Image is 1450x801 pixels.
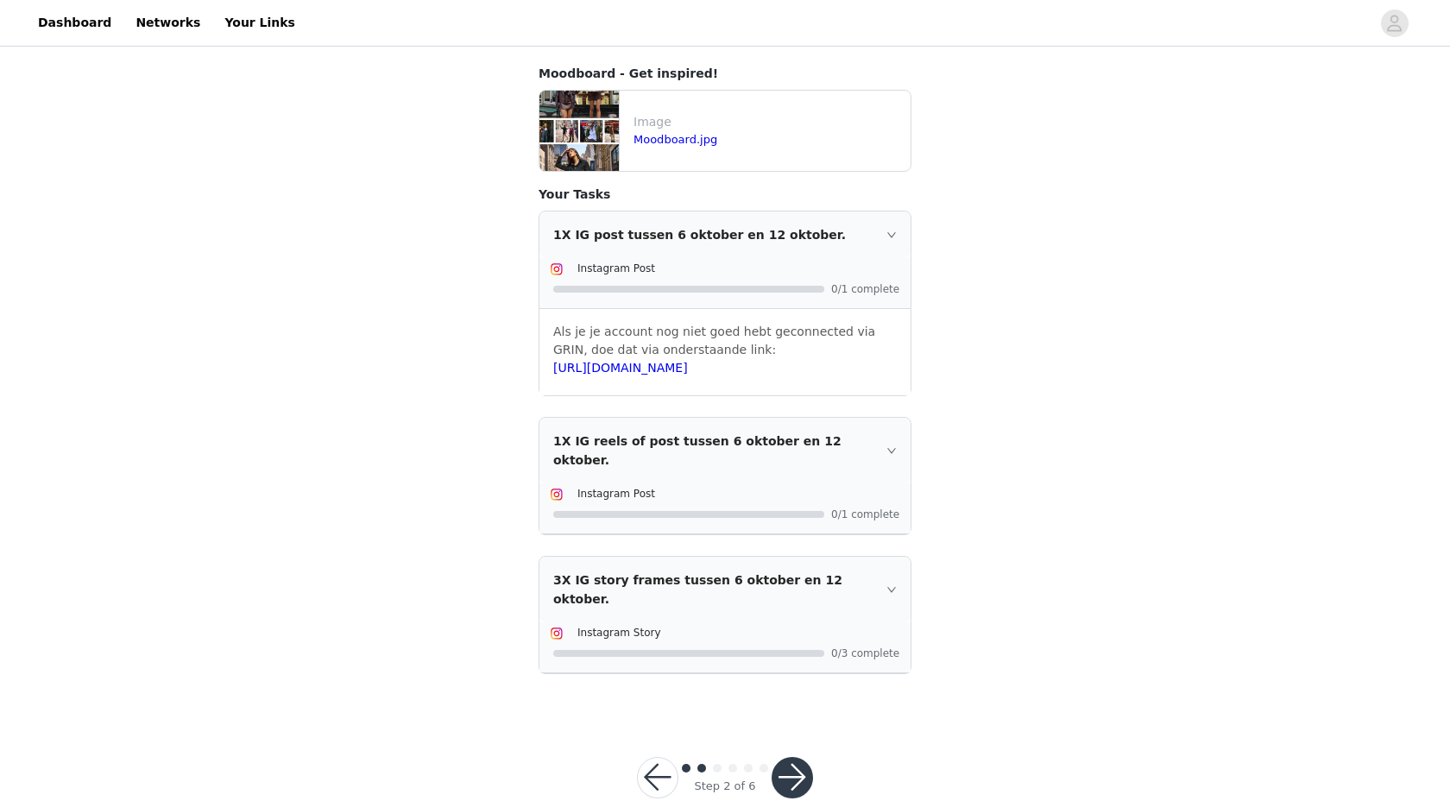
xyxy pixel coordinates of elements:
i: icon: right [886,584,897,595]
p: Image [634,113,904,131]
a: [URL][DOMAIN_NAME] [553,361,688,375]
span: 0/3 complete [831,648,900,659]
div: Step 2 of 6 [694,778,755,795]
h4: Your Tasks [539,186,911,204]
img: file [539,91,619,171]
span: 0/1 complete [831,509,900,520]
div: icon: right3X IG story frames tussen 6 oktober en 12 oktober. [539,557,911,622]
span: Instagram Post [577,262,655,274]
p: Als je je account nog niet goed hebt geconnected via GRIN, doe dat via onderstaande link: [553,323,897,359]
a: Dashboard [28,3,122,42]
div: icon: right1X IG reels of post tussen 6 oktober en 12 oktober. [539,418,911,483]
div: avatar [1386,9,1403,37]
span: 0/1 complete [831,284,900,294]
img: Instagram Icon [550,262,564,276]
a: Your Links [214,3,306,42]
img: Instagram Icon [550,627,564,640]
img: Instagram Icon [550,488,564,501]
i: icon: right [886,445,897,456]
a: Moodboard.jpg [634,133,717,146]
span: Instagram Post [577,488,655,500]
span: Instagram Story [577,627,661,639]
div: icon: right1X IG post tussen 6 oktober en 12 oktober. [539,211,911,258]
i: icon: right [886,230,897,240]
a: Networks [125,3,211,42]
h4: Moodboard - Get inspired! [539,65,911,83]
